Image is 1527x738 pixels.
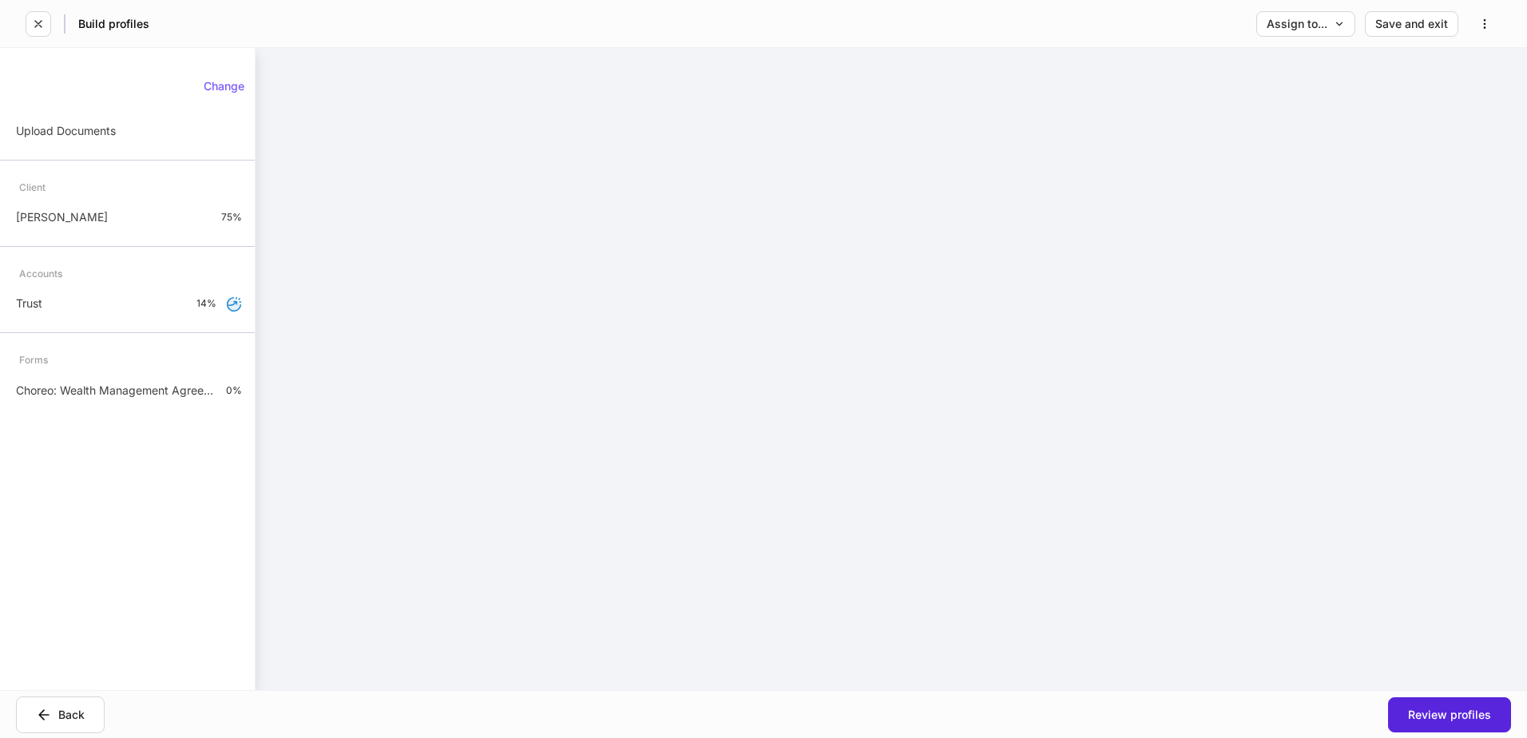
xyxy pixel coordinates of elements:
div: Save and exit [1375,18,1448,30]
div: Review profiles [1408,709,1491,720]
div: Client [19,173,46,201]
div: Change [204,81,244,92]
p: 14% [196,297,216,310]
p: 75% [221,211,242,224]
p: Trust [16,296,42,311]
button: Save and exit [1365,11,1458,37]
div: Back [36,707,85,723]
p: 0% [226,384,242,397]
p: Upload Documents [16,123,116,139]
button: Assign to... [1256,11,1355,37]
button: Change [193,73,255,99]
button: Back [16,696,105,733]
div: Accounts [19,260,62,288]
button: Review profiles [1388,697,1511,732]
h5: Build profiles [78,16,149,32]
div: Assign to... [1267,18,1345,30]
p: [PERSON_NAME] [16,209,108,225]
p: Choreo: Wealth Management Agreement - No Fee Schedule [16,383,213,399]
div: Forms [19,346,48,374]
